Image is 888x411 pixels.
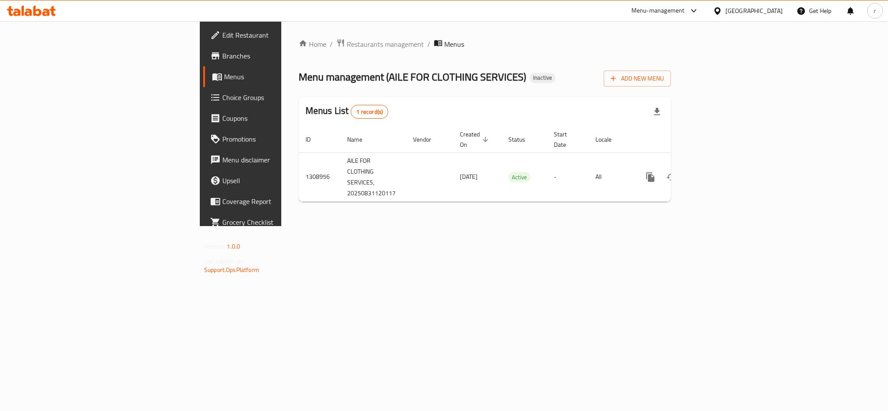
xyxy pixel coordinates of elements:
[203,191,348,212] a: Coverage Report
[222,51,341,61] span: Branches
[299,39,671,50] nav: breadcrumb
[222,134,341,144] span: Promotions
[222,92,341,103] span: Choice Groups
[203,170,348,191] a: Upsell
[340,152,406,201] td: AILE FOR CLOTHING SERVICES, 20250831120117
[203,129,348,149] a: Promotions
[874,6,876,16] span: r
[306,104,388,119] h2: Menus List
[595,134,623,145] span: Locale
[508,134,537,145] span: Status
[351,105,388,119] div: Total records count
[203,87,348,108] a: Choice Groups
[299,67,526,87] span: Menu management ( AILE FOR CLOTHING SERVICES )
[204,241,225,252] span: Version:
[306,134,322,145] span: ID
[222,30,341,40] span: Edit Restaurant
[530,74,556,81] span: Inactive
[203,108,348,129] a: Coupons
[203,212,348,233] a: Grocery Checklist
[460,129,491,150] span: Created On
[222,113,341,123] span: Coupons
[611,73,664,84] span: Add New Menu
[203,66,348,87] a: Menus
[589,152,633,201] td: All
[224,71,341,82] span: Menus
[554,129,578,150] span: Start Date
[604,71,671,87] button: Add New Menu
[444,39,464,49] span: Menus
[203,25,348,45] a: Edit Restaurant
[725,6,783,16] div: [GEOGRAPHIC_DATA]
[203,149,348,170] a: Menu disclaimer
[631,6,685,16] div: Menu-management
[351,108,388,116] span: 1 record(s)
[530,73,556,83] div: Inactive
[204,256,244,267] span: Get support on:
[427,39,430,49] li: /
[547,152,589,201] td: -
[299,126,730,202] table: enhanced table
[460,171,478,182] span: [DATE]
[640,167,661,188] button: more
[347,39,424,49] span: Restaurants management
[508,172,530,182] span: Active
[647,101,667,122] div: Export file
[347,134,374,145] span: Name
[413,134,442,145] span: Vendor
[508,172,530,182] div: Active
[203,45,348,66] a: Branches
[222,155,341,165] span: Menu disclaimer
[222,217,341,227] span: Grocery Checklist
[633,126,730,153] th: Actions
[227,241,240,252] span: 1.0.0
[661,167,682,188] button: Change Status
[222,175,341,186] span: Upsell
[222,196,341,207] span: Coverage Report
[204,264,259,275] a: Support.OpsPlatform
[336,39,424,50] a: Restaurants management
